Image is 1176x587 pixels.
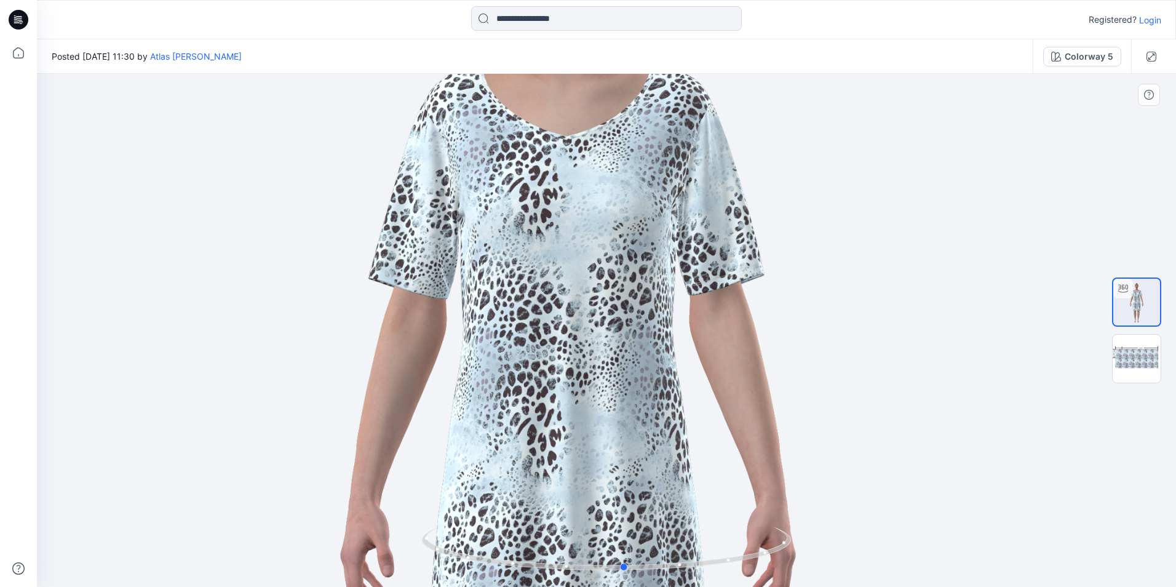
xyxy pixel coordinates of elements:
[1113,335,1161,383] img: I 1536 IP BLUE
[1113,279,1160,325] img: turntable-03-09-2025-09:20:22
[1089,12,1137,27] p: Registered?
[1043,47,1121,66] button: Colorway 5
[150,51,242,62] a: Atlas [PERSON_NAME]
[52,50,242,63] span: Posted [DATE] 11:30 by
[1139,14,1161,26] p: Login
[1065,50,1113,63] div: Colorway 5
